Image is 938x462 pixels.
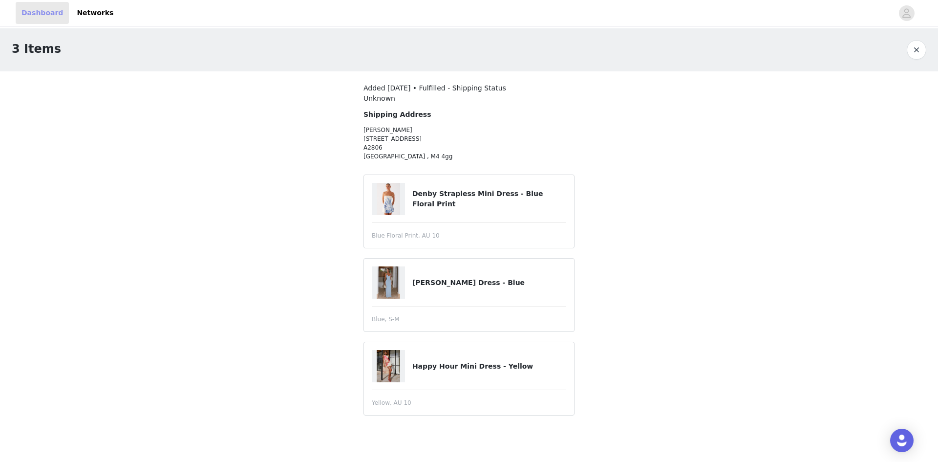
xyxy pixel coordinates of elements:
[377,266,400,299] img: Anastasia Maxi Dress - Blue
[16,2,69,24] a: Dashboard
[890,429,914,452] div: Open Intercom Messenger
[12,40,61,58] h1: 3 Items
[363,110,522,120] h4: Shipping Address
[902,5,911,21] div: avatar
[412,278,566,288] h4: [PERSON_NAME] Dress - Blue
[363,126,522,161] p: [PERSON_NAME] [STREET_ADDRESS] A2806 [GEOGRAPHIC_DATA] , M4 4gg
[372,231,440,240] span: Blue Floral Print, AU 10
[377,183,400,215] img: Denby Strapless Mini Dress - Blue Floral Print
[363,84,506,102] span: Added [DATE] • Fulfilled - Shipping Status Unknown
[71,2,119,24] a: Networks
[412,189,566,209] h4: Denby Strapless Mini Dress - Blue Floral Print
[412,361,566,372] h4: Happy Hour Mini Dress - Yellow
[372,315,399,324] span: Blue, S-M
[377,350,400,382] img: Happy Hour Mini Dress - Yellow
[372,398,411,407] span: Yellow, AU 10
